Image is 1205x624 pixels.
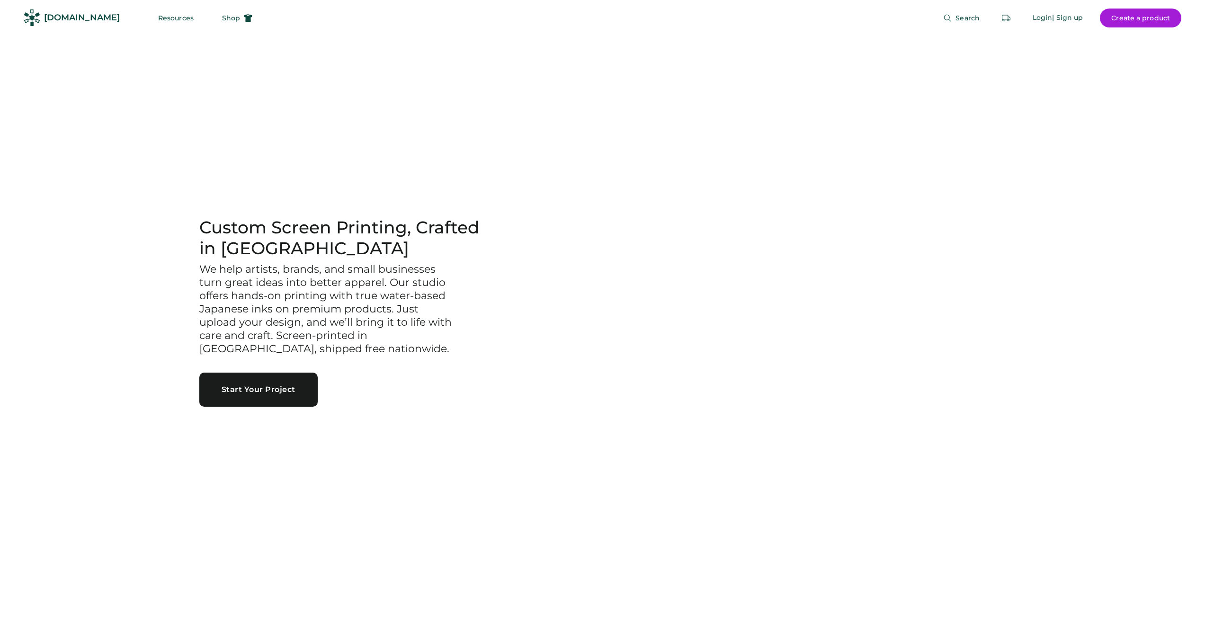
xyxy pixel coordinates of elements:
button: Retrieve an order [997,9,1016,27]
button: Search [932,9,991,27]
button: Start Your Project [199,373,318,407]
h3: We help artists, brands, and small businesses turn great ideas into better apparel. Our studio of... [199,263,455,356]
button: Shop [211,9,264,27]
button: Create a product [1100,9,1181,27]
button: Resources [147,9,205,27]
h1: Custom Screen Printing, Crafted in [GEOGRAPHIC_DATA] [199,217,495,259]
div: Login [1033,13,1053,23]
span: Search [955,15,980,21]
div: | Sign up [1052,13,1083,23]
img: Rendered Logo - Screens [24,9,40,26]
span: Shop [222,15,240,21]
div: [DOMAIN_NAME] [44,12,120,24]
